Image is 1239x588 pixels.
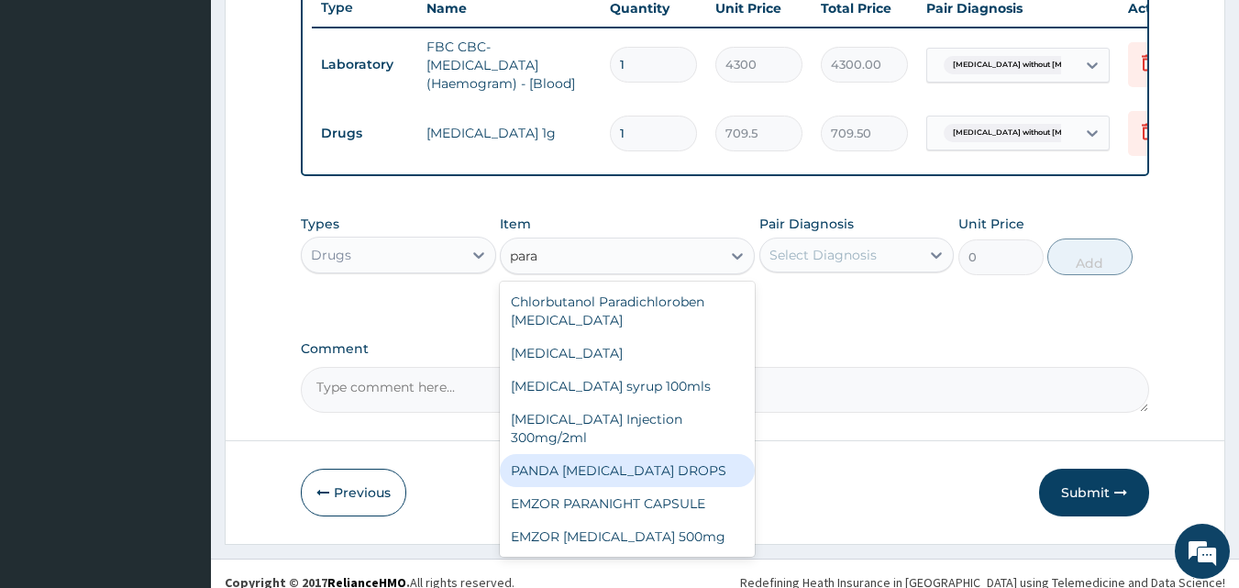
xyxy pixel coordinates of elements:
[500,285,755,337] div: Chlorbutanol Paradichloroben [MEDICAL_DATA]
[944,124,1129,142] span: [MEDICAL_DATA] without [MEDICAL_DATA]
[500,337,755,370] div: [MEDICAL_DATA]
[759,215,854,233] label: Pair Diagnosis
[311,246,351,264] div: Drugs
[34,92,74,138] img: d_794563401_company_1708531726252_794563401
[301,341,1150,357] label: Comment
[301,9,345,53] div: Minimize live chat window
[500,215,531,233] label: Item
[958,215,1024,233] label: Unit Price
[95,103,308,127] div: Chat with us now
[417,28,601,102] td: FBC CBC-[MEDICAL_DATA] (Haemogram) - [Blood]
[500,520,755,553] div: EMZOR [MEDICAL_DATA] 500mg
[944,56,1129,74] span: [MEDICAL_DATA] without [MEDICAL_DATA]
[1047,239,1133,275] button: Add
[769,246,877,264] div: Select Diagnosis
[301,216,339,232] label: Types
[500,403,755,454] div: [MEDICAL_DATA] Injection 300mg/2ml
[106,177,253,362] span: We're online!
[417,115,601,151] td: [MEDICAL_DATA] 1g
[312,48,417,82] td: Laboratory
[301,469,406,516] button: Previous
[500,370,755,403] div: [MEDICAL_DATA] syrup 100mls
[1039,469,1149,516] button: Submit
[500,487,755,520] div: EMZOR PARANIGHT CAPSULE
[500,454,755,487] div: PANDA [MEDICAL_DATA] DROPS
[312,116,417,150] td: Drugs
[9,393,349,457] textarea: Type your message and hit 'Enter'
